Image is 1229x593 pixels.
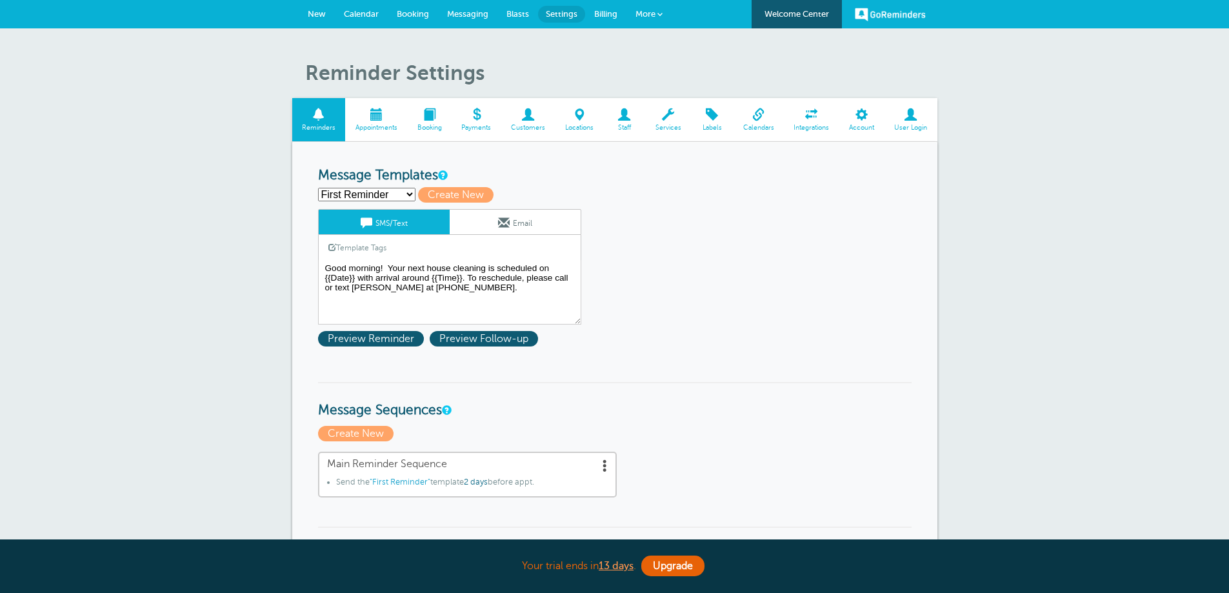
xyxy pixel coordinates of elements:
[450,210,581,234] a: Email
[697,124,726,132] span: Labels
[610,124,639,132] span: Staff
[733,98,784,141] a: Calendars
[318,527,912,563] h3: Reminder Payment Link Options
[691,98,733,141] a: Labels
[318,168,912,184] h3: Message Templates
[599,560,634,572] a: 13 days
[345,98,407,141] a: Appointments
[319,235,396,260] a: Template Tags
[652,124,684,132] span: Services
[318,382,912,419] h3: Message Sequences
[442,406,450,414] a: Message Sequences allow you to setup multiple reminder schedules that can use different Message T...
[458,124,495,132] span: Payments
[645,98,691,141] a: Services
[464,477,488,487] span: 2 days
[407,98,452,141] a: Booking
[506,9,529,19] span: Blasts
[305,61,937,85] h1: Reminder Settings
[318,260,581,325] textarea: Good morning! Your next house cleaning is scheduled on {{Date}} with arrival around {{Time}}. To ...
[344,9,379,19] span: Calendar
[635,9,655,19] span: More
[739,124,777,132] span: Calendars
[370,477,430,487] span: "First Reminder"
[318,333,430,345] a: Preview Reminder
[790,124,833,132] span: Integrations
[327,458,608,470] span: Main Reminder Sequence
[555,98,604,141] a: Locations
[641,556,704,576] a: Upgrade
[538,6,585,23] a: Settings
[884,98,937,141] a: User Login
[562,124,597,132] span: Locations
[418,189,499,201] a: Create New
[508,124,549,132] span: Customers
[546,9,577,19] span: Settings
[292,552,937,580] div: Your trial ends in .
[846,124,878,132] span: Account
[318,428,397,439] a: Create New
[501,98,555,141] a: Customers
[430,331,538,347] span: Preview Follow-up
[430,333,541,345] a: Preview Follow-up
[447,9,488,19] span: Messaging
[397,9,429,19] span: Booking
[352,124,401,132] span: Appointments
[418,187,494,203] span: Create New
[594,9,617,19] span: Billing
[319,210,450,234] a: SMS/Text
[318,331,424,347] span: Preview Reminder
[414,124,445,132] span: Booking
[452,98,501,141] a: Payments
[318,426,394,441] span: Create New
[839,98,884,141] a: Account
[438,171,446,179] a: This is the wording for your reminder and follow-up messages. You can create multiple templates i...
[784,98,839,141] a: Integrations
[308,9,326,19] span: New
[336,477,608,492] li: Send the template before appt.
[299,124,339,132] span: Reminders
[318,452,617,498] a: Main Reminder Sequence Send the"First Reminder"template2 daysbefore appt.
[603,98,645,141] a: Staff
[891,124,931,132] span: User Login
